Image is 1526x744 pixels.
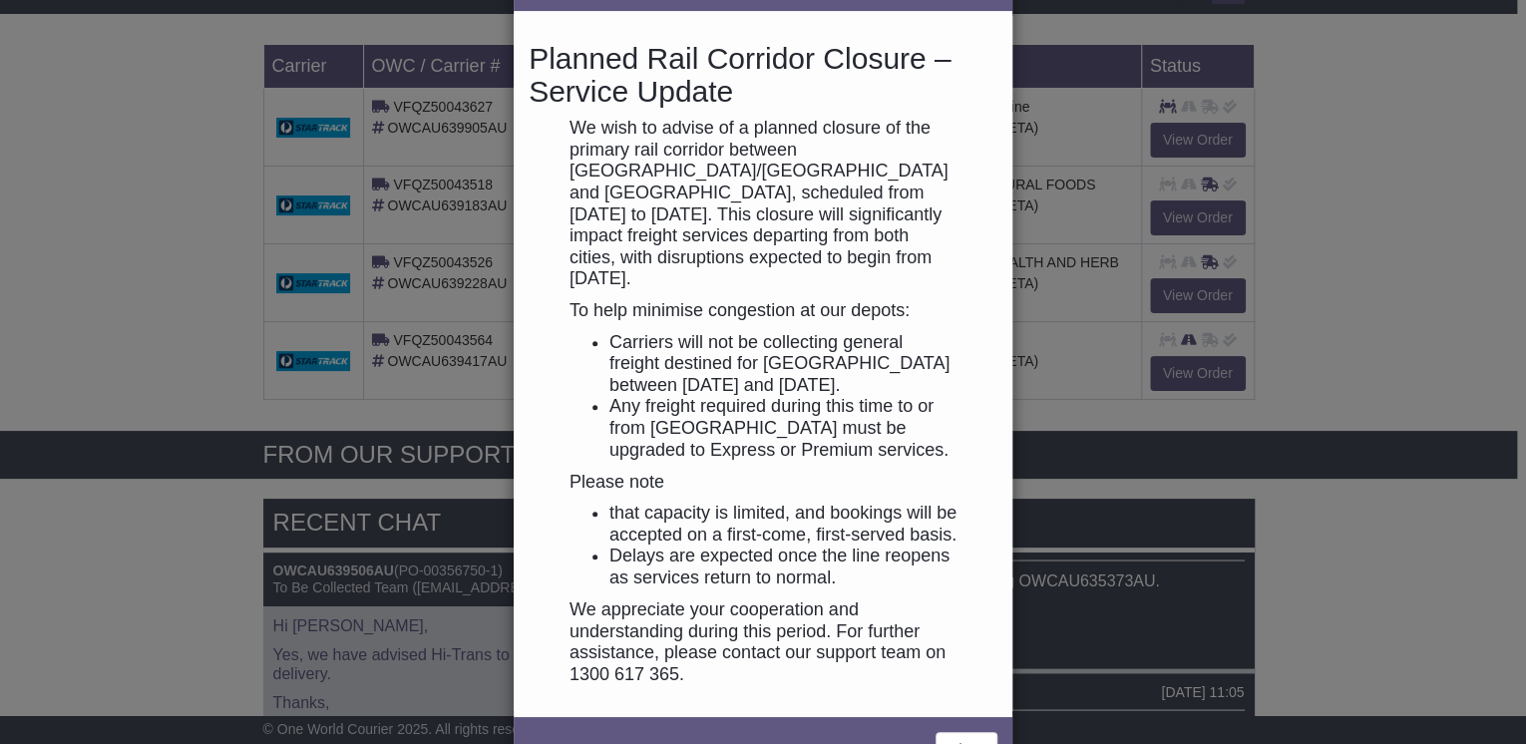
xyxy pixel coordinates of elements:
p: We appreciate your cooperation and understanding during this period. For further assistance, plea... [570,599,956,685]
p: We wish to advise of a planned closure of the primary rail corridor between [GEOGRAPHIC_DATA]/[GE... [570,118,956,290]
li: that capacity is limited, and bookings will be accepted on a first-come, first-served basis. [609,503,956,546]
p: To help minimise congestion at our depots: [570,300,956,322]
li: Any freight required during this time to or from [GEOGRAPHIC_DATA] must be upgraded to Express or... [609,396,956,461]
li: Carriers will not be collecting general freight destined for [GEOGRAPHIC_DATA] between [DATE] and... [609,332,956,397]
li: Delays are expected once the line reopens as services return to normal. [609,546,956,588]
p: Please note [570,472,956,494]
h4: Planned Rail Corridor Closure – Service Update [529,42,997,108]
